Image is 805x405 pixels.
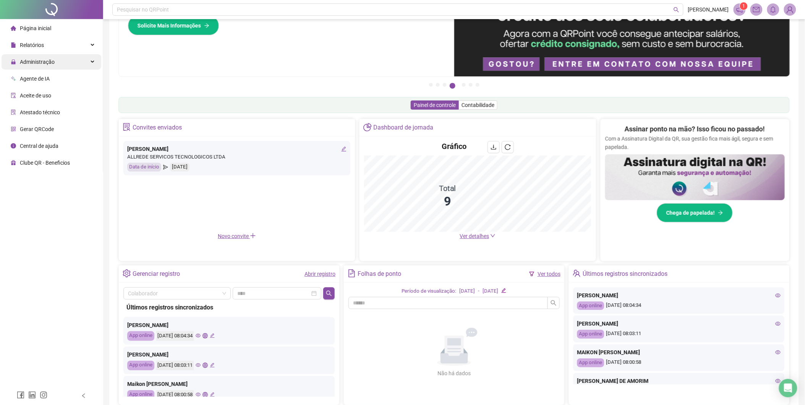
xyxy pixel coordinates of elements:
[20,25,51,31] span: Página inicial
[202,363,207,368] span: global
[123,123,131,131] span: solution
[133,121,182,134] div: Convites enviados
[133,267,180,280] div: Gerenciar registro
[538,271,560,277] a: Ver todos
[740,2,748,10] sup: 1
[11,126,16,132] span: qrcode
[11,59,16,65] span: lock
[126,303,332,312] div: Últimos registros sincronizados
[40,391,47,399] span: instagram
[460,233,496,239] a: Ver detalhes down
[462,83,466,87] button: 5
[374,121,434,134] div: Dashboard de jornada
[196,363,201,368] span: eye
[450,83,455,89] button: 4
[436,83,440,87] button: 2
[402,287,456,295] div: Período de visualização:
[127,331,154,341] div: App online
[551,300,557,306] span: search
[20,59,55,65] span: Administração
[490,233,496,238] span: down
[688,5,729,14] span: [PERSON_NAME]
[20,160,70,166] span: Clube QR - Beneficios
[11,160,16,165] span: gift
[605,154,785,200] img: banner%2F02c71560-61a6-44d4-94b9-c8ab97240462.png
[127,361,154,370] div: App online
[577,330,781,339] div: [DATE] 08:03:11
[577,301,604,310] div: App online
[736,6,743,13] span: notification
[28,391,36,399] span: linkedin
[577,348,781,356] div: MAIKON [PERSON_NAME]
[210,392,215,397] span: edit
[202,392,207,397] span: global
[196,333,201,338] span: eye
[577,377,781,385] div: [PERSON_NAME] DE AMORIM
[674,7,679,13] span: search
[770,6,777,13] span: bell
[20,42,44,48] span: Relatórios
[127,163,161,172] div: Data de início
[776,350,781,355] span: eye
[573,269,581,277] span: team
[443,83,447,87] button: 3
[577,301,781,310] div: [DATE] 08:04:34
[20,92,51,99] span: Aceite de uso
[250,233,256,239] span: plus
[459,287,475,295] div: [DATE]
[20,143,58,149] span: Central de ajuda
[20,109,60,115] span: Atestado técnico
[718,210,723,215] span: arrow-right
[605,134,785,151] p: Com a Assinatura Digital da QR, sua gestão fica mais ágil, segura e sem papelada.
[478,287,479,295] div: -
[529,271,535,277] span: filter
[469,83,473,87] button: 6
[505,144,511,150] span: reload
[491,144,497,150] span: download
[363,123,371,131] span: pie-chart
[776,378,781,384] span: eye
[128,16,219,35] button: Solicite Mais Informações
[776,293,781,298] span: eye
[501,288,506,293] span: edit
[163,163,168,172] span: send
[577,358,604,367] div: App online
[476,83,479,87] button: 7
[138,21,201,30] span: Solicite Mais Informações
[210,333,215,338] span: edit
[742,3,745,9] span: 1
[305,271,335,277] a: Abrir registro
[127,380,331,388] div: Maikon [PERSON_NAME]
[11,26,16,31] span: home
[577,291,781,300] div: [PERSON_NAME]
[20,126,54,132] span: Gerar QRCode
[127,321,331,329] div: [PERSON_NAME]
[156,390,194,400] div: [DATE] 08:00:58
[753,6,760,13] span: mail
[170,163,190,172] div: [DATE]
[11,93,16,98] span: audit
[779,379,797,397] div: Open Intercom Messenger
[81,393,86,399] span: left
[776,321,781,326] span: eye
[127,145,347,153] div: [PERSON_NAME]
[414,102,456,108] span: Painel de controle
[156,331,194,341] div: [DATE] 08:04:34
[577,330,604,339] div: App online
[204,23,209,28] span: arrow-right
[202,333,207,338] span: global
[127,153,347,161] div: ALLREDE SERVICOS TECNOLOGICOS LTDA
[583,267,667,280] div: Últimos registros sincronizados
[625,124,765,134] h2: Assinar ponto na mão? Isso ficou no passado!
[577,358,781,367] div: [DATE] 08:00:58
[577,319,781,328] div: [PERSON_NAME]
[11,143,16,149] span: info-circle
[127,390,154,400] div: App online
[462,102,494,108] span: Contabilidade
[210,363,215,368] span: edit
[666,209,715,217] span: Chega de papelada!
[20,76,50,82] span: Agente de IA
[326,290,332,296] span: search
[11,110,16,115] span: solution
[341,146,347,152] span: edit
